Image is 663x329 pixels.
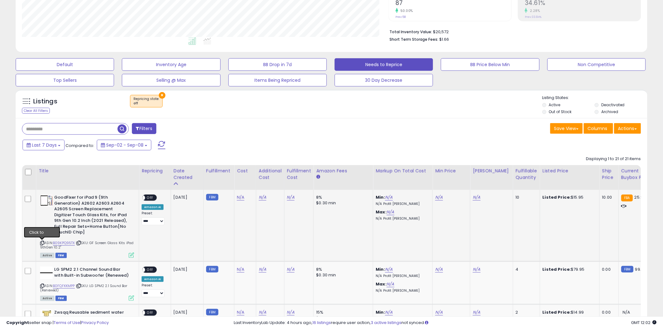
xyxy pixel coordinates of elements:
a: N/A [435,309,443,316]
div: 10.00 [602,195,614,200]
div: Preset: [142,283,166,297]
span: OFF [145,267,155,273]
span: Sep-02 - Sep-08 [106,142,144,148]
span: Repricing state : [133,97,159,106]
p: Listing States: [542,95,647,101]
button: Non Competitive [547,58,646,71]
button: Default [16,58,114,71]
a: N/A [237,194,244,201]
button: Filters [132,123,156,134]
a: 3 active listings [371,320,402,326]
a: 16 listings [313,320,331,326]
b: Listed Price: [543,309,571,315]
div: ASIN: [40,267,134,300]
button: Last 7 Days [23,140,65,150]
span: $1.66 [439,36,449,42]
a: N/A [237,309,244,316]
b: Short Term Storage Fees: [389,37,438,42]
button: Columns [584,123,613,134]
div: $14.99 [543,310,595,315]
div: Title [39,168,136,174]
button: BB Price Below Min [441,58,539,71]
div: $15.95 [543,195,595,200]
div: Fulfillable Quantity [516,168,537,181]
div: Clear All Filters [22,108,50,114]
span: 25.97 [634,194,645,200]
p: N/A Profit [PERSON_NAME] [376,274,428,278]
div: 8% [316,267,368,272]
div: $79.95 [543,267,595,272]
button: Inventory Age [122,58,220,71]
label: Deactivated [601,102,625,107]
div: Amazon AI [142,276,164,282]
small: 2.28% [528,8,540,13]
label: Active [549,102,561,107]
div: Date Created [174,168,201,181]
a: N/A [259,309,266,316]
div: Last InventoryLab Update: 4 hours ago, require user action, not synced. [234,320,657,326]
a: N/A [259,266,266,273]
span: 2025-09-16 12:02 GMT [631,320,657,326]
small: Prev: 33.84% [525,15,541,19]
span: | SKU: LG SPM2 2.1 Sound Bar (Renewed) [40,283,128,293]
th: The percentage added to the cost of goods (COGS) that forms the calculator for Min & Max prices. [373,165,433,190]
b: Listed Price: [543,266,571,272]
a: N/A [287,309,295,316]
button: Save View [550,123,583,134]
span: All listings currently available for purchase on Amazon [40,253,55,258]
span: FBM [55,296,67,301]
b: GoodFixer for iPad 9 (9th Generation) A2602 A2603 A2604 A2605 Screen Replacement Digitizer Touch ... [54,195,130,237]
b: LG SPM2 2.1 Channel Sound Bar with Built-in Subwoofer (Renewed) [54,267,130,280]
div: 2 [516,310,535,315]
a: N/A [435,194,443,201]
small: 50.00% [398,8,413,13]
img: 21Jt-Ox22kL._SL40_.jpg [40,267,53,279]
small: FBM [206,309,218,316]
a: N/A [385,266,393,273]
div: Markup on Total Cost [376,168,430,174]
span: OFF [145,195,155,201]
button: 30 Day Decrease [335,74,433,86]
label: Out of Stock [549,109,572,114]
div: Additional Cost [259,168,282,181]
div: Amazon Fees [316,168,370,174]
div: 0.00 [602,267,614,272]
b: Total Inventory Value: [389,29,432,34]
a: N/A [237,266,244,273]
div: off [133,101,159,106]
b: Max: [376,281,387,287]
div: 8% [316,195,368,200]
a: N/A [435,266,443,273]
div: Ship Price [602,168,616,181]
a: N/A [385,309,393,316]
div: 10 [516,195,535,200]
small: FBM [206,266,218,273]
div: Min Price [435,168,467,174]
button: × [159,92,165,99]
a: Terms of Use [54,320,80,326]
div: [DATE] [174,310,199,315]
div: [PERSON_NAME] [473,168,510,174]
a: N/A [473,194,480,201]
a: N/A [387,209,394,215]
span: Columns [588,125,608,132]
span: Compared to: [65,143,94,149]
div: Fulfillment [206,168,232,174]
a: B0FQFKKMPP [53,283,75,289]
div: Cost [237,168,253,174]
span: N/A [623,309,630,315]
div: 0.00 [602,310,614,315]
div: Fulfillment Cost [287,168,311,181]
span: All listings currently available for purchase on Amazon [40,296,55,301]
a: N/A [287,194,295,201]
button: Items Being Repriced [228,74,327,86]
li: $20,572 [389,28,636,35]
div: $0.30 min [316,272,368,278]
button: Sep-02 - Sep-08 [97,140,151,150]
img: 41svWBuu+KL._SL40_.jpg [40,310,53,322]
strong: Copyright [6,320,29,326]
a: N/A [473,266,480,273]
a: N/A [387,281,394,287]
div: Listed Price [543,168,597,174]
small: Amazon Fees. [316,174,320,180]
